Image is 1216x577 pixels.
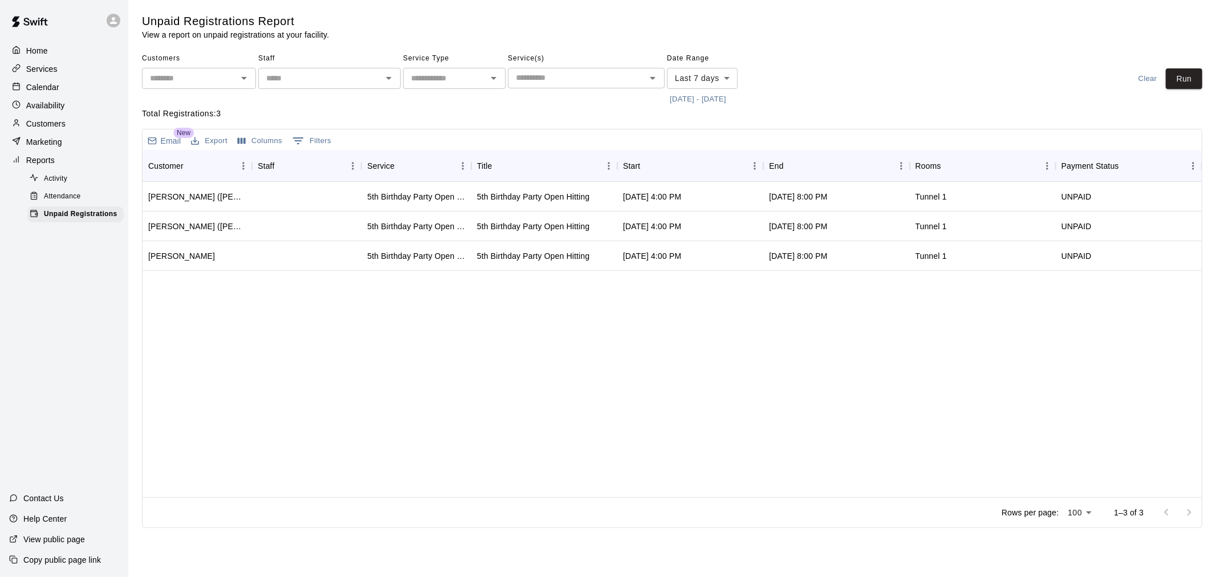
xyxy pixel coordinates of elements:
[142,29,329,40] p: View a report on unpaid registrations at your facility.
[645,70,661,86] button: Open
[486,70,502,86] button: Open
[27,206,128,224] a: Unpaid Registrations
[893,157,910,174] button: Menu
[477,250,590,262] div: 5th Birthday Party Open Hitting
[148,250,215,262] div: Gregory Stoner
[1056,150,1202,182] div: Payment Status
[23,513,67,525] p: Help Center
[367,221,465,232] div: 5th Birthday Party Open Hitting
[27,189,124,205] div: Attendance
[148,150,184,182] div: Customer
[600,157,617,174] button: Menu
[26,155,55,166] p: Reports
[403,50,506,68] span: Service Type
[275,158,291,174] button: Sort
[769,221,827,232] div: Aug 16, 2025, 8:00 PM
[492,158,508,174] button: Sort
[184,158,200,174] button: Sort
[640,158,656,174] button: Sort
[1119,158,1135,174] button: Sort
[746,157,763,174] button: Menu
[623,250,681,262] div: Aug 16, 2025, 4:00 PM
[916,191,947,202] div: Tunnel 1
[44,191,81,202] span: Attendance
[23,534,85,545] p: View public page
[910,150,1056,182] div: Rooms
[26,136,62,148] p: Marketing
[763,150,909,182] div: End
[258,150,274,182] div: Staff
[667,68,738,89] div: Last 7 days
[173,128,194,138] span: New
[27,171,124,187] div: Activity
[142,50,256,68] span: Customers
[1039,157,1056,174] button: Menu
[1129,68,1166,90] button: Clear
[26,82,59,93] p: Calendar
[361,150,471,182] div: Service
[148,191,246,202] div: Benjamin Lopez (Richie Lopez)
[26,118,66,129] p: Customers
[1002,507,1059,518] p: Rows per page:
[27,206,124,222] div: Unpaid Registrations
[344,157,361,174] button: Menu
[27,188,128,205] a: Attendance
[44,173,67,185] span: Activity
[769,250,827,262] div: Aug 16, 2025, 8:00 PM
[784,158,800,174] button: Sort
[667,91,729,108] button: [DATE] - [DATE]
[1114,507,1144,518] p: 1–3 of 3
[395,158,410,174] button: Sort
[9,97,119,114] a: Availability
[477,150,493,182] div: Title
[1062,191,1092,202] div: UNPAID
[9,79,119,96] a: Calendar
[290,132,334,150] button: Show filters
[9,133,119,151] a: Marketing
[252,150,361,182] div: Staff
[1062,221,1092,232] div: UNPAID
[148,221,246,232] div: Cameron Lopez (Richie Lopez)
[26,45,48,56] p: Home
[1062,250,1092,262] div: UNPAID
[367,150,395,182] div: Service
[508,50,665,68] span: Service(s)
[142,14,329,29] h5: Unpaid Registrations Report
[769,191,827,202] div: Aug 16, 2025, 8:00 PM
[1062,150,1119,182] div: Payment Status
[9,60,119,78] div: Services
[1166,68,1202,90] button: Run
[26,63,58,75] p: Services
[916,221,947,232] div: Tunnel 1
[26,100,65,111] p: Availability
[623,150,640,182] div: Start
[1063,505,1096,521] div: 100
[623,191,681,202] div: Aug 16, 2025, 4:00 PM
[9,115,119,132] a: Customers
[27,170,128,188] a: Activity
[1185,157,1202,174] button: Menu
[916,150,941,182] div: Rooms
[623,221,681,232] div: Aug 16, 2025, 4:00 PM
[9,42,119,59] a: Home
[235,132,285,150] button: Select columns
[471,150,617,182] div: Title
[477,191,590,202] div: 5th Birthday Party Open Hitting
[9,152,119,169] a: Reports
[916,250,947,262] div: Tunnel 1
[477,221,590,232] div: 5th Birthday Party Open Hitting
[454,157,471,174] button: Menu
[44,209,117,220] span: Unpaid Registrations
[258,50,401,68] span: Staff
[367,191,465,202] div: 5th Birthday Party Open Hitting
[667,50,767,68] span: Date Range
[23,554,101,566] p: Copy public page link
[381,70,397,86] button: Open
[143,150,252,182] div: Customer
[769,150,783,182] div: End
